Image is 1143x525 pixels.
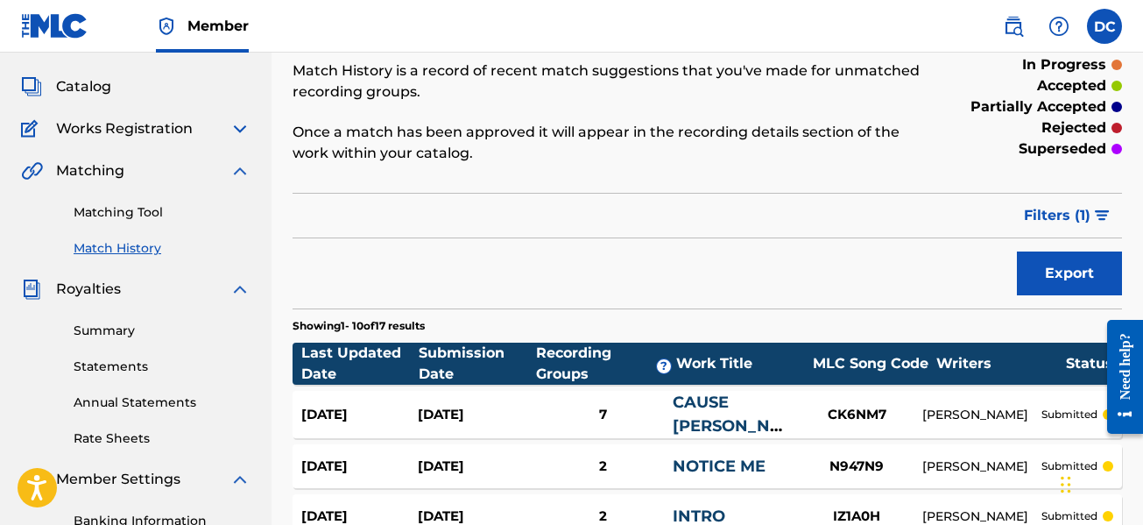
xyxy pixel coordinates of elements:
div: MLC Song Code [805,353,936,374]
a: CAUSE [PERSON_NAME] AINT US [673,393,814,459]
p: Showing 1 - 10 of 17 results [293,318,425,334]
img: Member Settings [21,469,42,490]
div: [PERSON_NAME] [922,458,1041,476]
span: Filters ( 1 ) [1024,205,1090,226]
button: Filters (1) [1013,194,1122,238]
span: Member [187,16,249,36]
img: expand [229,160,250,181]
img: Matching [21,160,43,181]
img: search [1003,16,1024,37]
div: Status [1066,353,1113,374]
p: Match History is a record of recent match suggestions that you've made for unmatched recording gr... [293,60,931,103]
span: Royalties [56,279,121,300]
p: superseded [1019,138,1106,160]
img: MLC Logo [21,13,88,39]
img: expand [229,279,250,300]
span: Member Settings [56,469,180,490]
a: Match History [74,239,250,258]
a: Statements [74,358,250,376]
a: Summary [74,322,250,340]
span: ? [657,359,671,373]
div: [DATE] [301,405,418,425]
img: expand [229,118,250,139]
a: CatalogCatalog [21,76,111,97]
a: Public Search [996,9,1031,44]
span: Catalog [56,76,111,97]
img: Catalog [21,76,42,97]
div: [DATE] [418,405,534,425]
div: [DATE] [301,457,418,477]
div: 7 [533,405,673,425]
div: Help [1041,9,1076,44]
p: Once a match has been approved it will appear in the recording details section of the work within... [293,122,931,164]
div: 2 [533,457,673,477]
a: NOTICE ME [673,457,766,476]
img: help [1048,16,1069,37]
p: submitted [1041,508,1097,524]
p: rejected [1041,117,1106,138]
div: Submission Date [419,343,536,385]
div: Recording Groups [536,343,677,385]
img: Top Rightsholder [156,16,177,37]
div: [DATE] [418,457,534,477]
button: Export [1017,252,1122,295]
p: accepted [1037,75,1106,96]
span: Matching [56,160,124,181]
img: expand [229,469,250,490]
div: Writers [936,353,1066,374]
div: N947N9 [791,457,922,477]
p: submitted [1041,458,1097,474]
div: Work Title [676,353,805,374]
a: SummarySummary [21,34,127,55]
img: Works Registration [21,118,44,139]
div: User Menu [1087,9,1122,44]
p: submitted [1041,407,1097,422]
a: Matching Tool [74,203,250,222]
img: Royalties [21,279,42,300]
a: Annual Statements [74,394,250,412]
p: partially accepted [970,96,1106,117]
div: Last Updated Date [301,343,419,385]
a: Rate Sheets [74,429,250,448]
img: filter [1095,210,1110,221]
span: Works Registration [56,118,193,139]
iframe: Chat Widget [1055,441,1143,525]
div: [PERSON_NAME] [922,406,1041,424]
div: Drag [1061,458,1071,511]
iframe: Resource Center [1094,307,1143,448]
p: in progress [1022,54,1106,75]
div: CK6NM7 [791,405,922,425]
